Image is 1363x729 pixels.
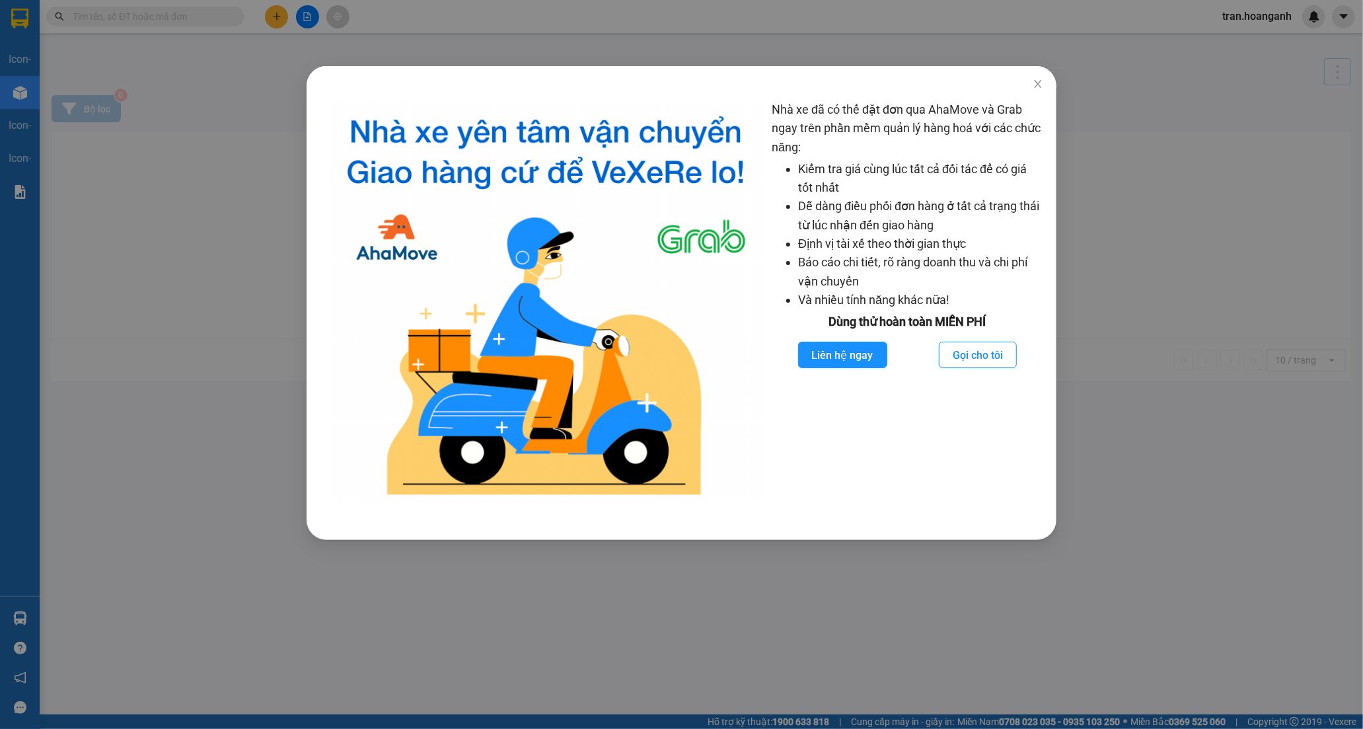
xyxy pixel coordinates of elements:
span: close [1033,79,1043,89]
div: Dùng thử hoàn toàn MIỄN PHÍ [772,313,1043,331]
img: logo [330,100,761,507]
button: Gọi cho tôi [939,342,1017,368]
button: Liên hệ ngay [798,342,887,368]
li: Và nhiều tính năng khác nữa! [798,291,1043,309]
li: Kiểm tra giá cùng lúc tất cả đối tác để có giá tốt nhất [798,160,1043,198]
button: Close [1019,66,1056,103]
span: Gọi cho tôi [953,347,1003,364]
li: Báo cáo chi tiết, rõ ràng doanh thu và chi phí vận chuyển [798,253,1043,291]
div: Nhà xe đã có thể đặt đơn qua AhaMove và Grab ngay trên phần mềm quản lý hàng hoá với các chức năng: [772,100,1043,507]
li: Định vị tài xế theo thời gian thực [798,235,1043,253]
span: Liên hệ ngay [812,347,873,364]
li: Dễ dàng điều phối đơn hàng ở tất cả trạng thái từ lúc nhận đến giao hàng [798,197,1043,235]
